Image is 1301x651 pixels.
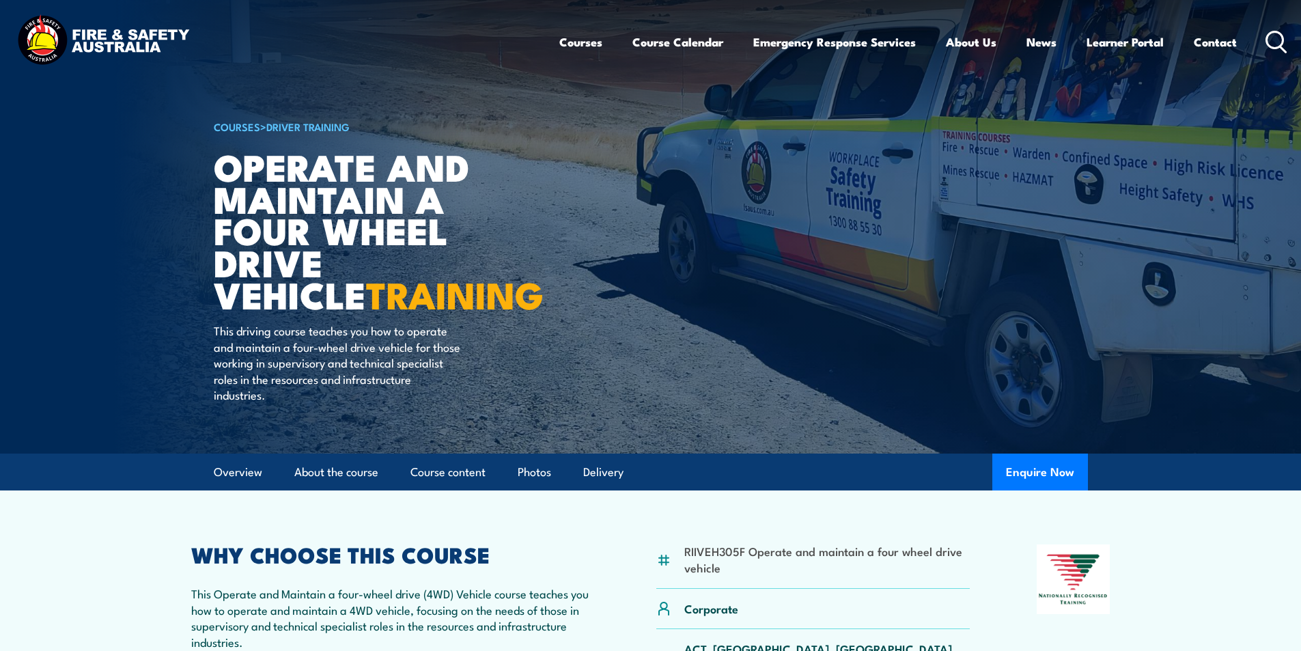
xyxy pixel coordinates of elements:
[684,543,970,575] li: RIIVEH305F Operate and maintain a four wheel drive vehicle
[946,24,996,60] a: About Us
[214,119,260,134] a: COURSES
[191,585,590,650] p: This Operate and Maintain a four-wheel drive (4WD) Vehicle course teaches you how to operate and ...
[214,322,463,402] p: This driving course teaches you how to operate and maintain a four-wheel drive vehicle for those ...
[559,24,602,60] a: Courses
[214,454,262,490] a: Overview
[214,118,551,135] h6: >
[266,119,350,134] a: Driver Training
[1037,544,1110,614] img: Nationally Recognised Training logo.
[191,544,590,564] h2: WHY CHOOSE THIS COURSE
[410,454,486,490] a: Course content
[518,454,551,490] a: Photos
[1194,24,1237,60] a: Contact
[753,24,916,60] a: Emergency Response Services
[214,150,551,310] h1: Operate and Maintain a Four Wheel Drive Vehicle
[1087,24,1164,60] a: Learner Portal
[366,265,544,322] strong: TRAINING
[583,454,624,490] a: Delivery
[1026,24,1057,60] a: News
[632,24,723,60] a: Course Calendar
[992,454,1088,490] button: Enquire Now
[294,454,378,490] a: About the course
[684,600,738,616] p: Corporate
